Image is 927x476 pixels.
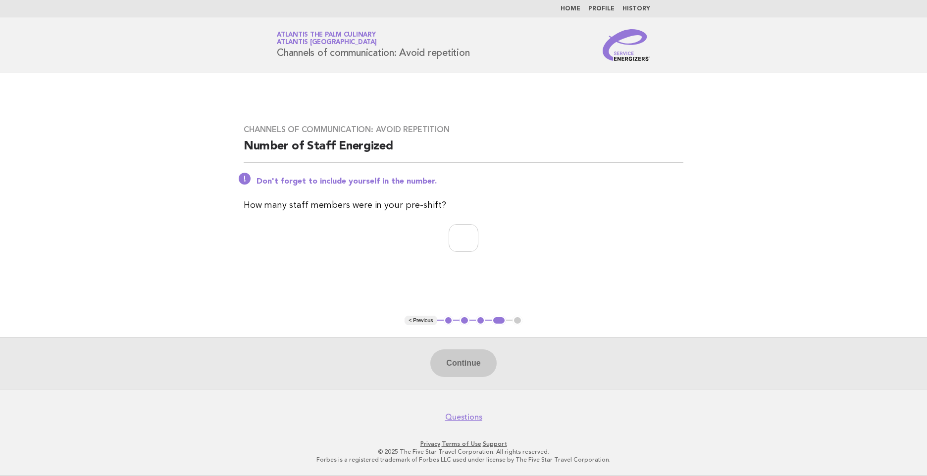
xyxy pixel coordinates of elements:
h2: Number of Staff Energized [244,139,683,163]
a: History [622,6,650,12]
a: Profile [588,6,615,12]
span: Atlantis [GEOGRAPHIC_DATA] [277,40,377,46]
img: Service Energizers [603,29,650,61]
a: Terms of Use [442,440,481,447]
button: 3 [476,316,486,326]
a: Questions [445,412,482,422]
h1: Channels of communication: Avoid repetition [277,32,469,58]
a: Atlantis The Palm CulinaryAtlantis [GEOGRAPHIC_DATA] [277,32,377,46]
p: Don't forget to include yourself in the number. [257,177,683,187]
p: © 2025 The Five Star Travel Corporation. All rights reserved. [160,448,767,456]
p: Forbes is a registered trademark of Forbes LLC used under license by The Five Star Travel Corpora... [160,456,767,464]
button: 2 [460,316,469,326]
a: Support [483,440,507,447]
button: 4 [492,316,506,326]
button: 1 [444,316,454,326]
button: < Previous [405,316,437,326]
p: How many staff members were in your pre-shift? [244,198,683,212]
a: Privacy [420,440,440,447]
a: Home [561,6,580,12]
p: · · [160,440,767,448]
h3: Channels of communication: Avoid repetition [244,125,683,135]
